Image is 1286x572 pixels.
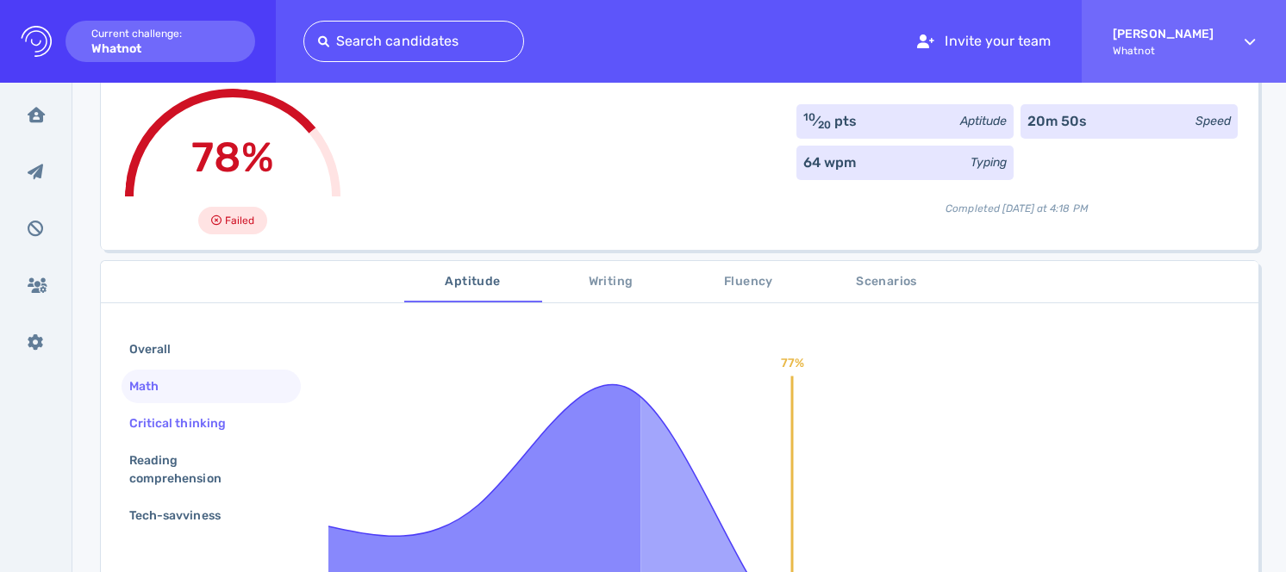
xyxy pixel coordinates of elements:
div: Reading comprehension [126,448,283,491]
div: ⁄ pts [803,111,858,132]
strong: [PERSON_NAME] [1113,27,1214,41]
sub: 20 [818,119,831,131]
div: Speed [1195,112,1231,130]
div: Critical thinking [126,411,247,436]
span: Scenarios [828,271,946,293]
div: Math [126,374,179,399]
div: Tech-savviness [126,503,241,528]
div: Overall [126,337,191,362]
div: Typing [971,153,1007,171]
span: 78% [191,133,273,182]
div: Aptitude [960,112,1007,130]
div: 64 wpm [803,152,856,173]
div: 20m 50s [1027,111,1087,132]
sup: 10 [803,111,815,123]
span: Failed [225,210,254,231]
div: Completed [DATE] at 4:18 PM [796,187,1238,216]
span: Aptitude [415,271,532,293]
span: Whatnot [1113,45,1214,57]
span: Writing [552,271,670,293]
text: 77% [781,356,804,370]
span: Fluency [690,271,808,293]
